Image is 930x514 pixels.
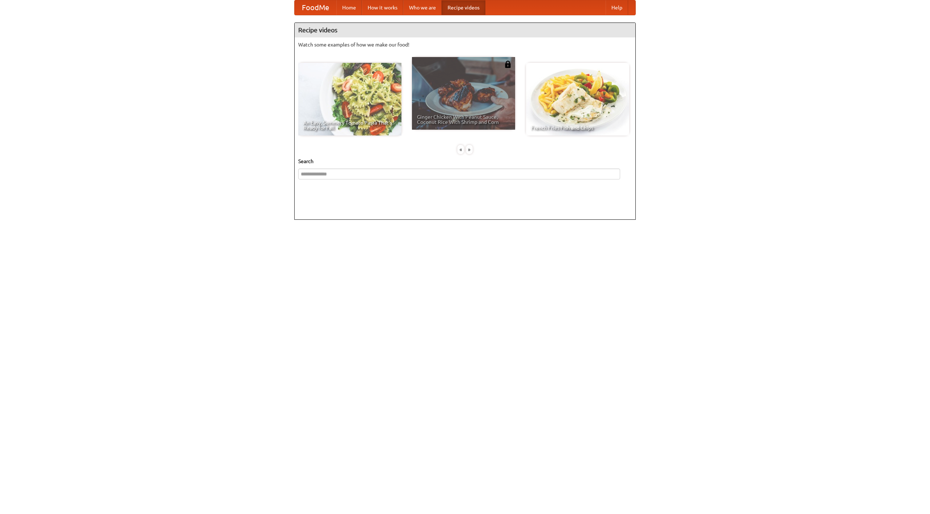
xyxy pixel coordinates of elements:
[403,0,442,15] a: Who we are
[466,145,473,154] div: »
[295,23,635,37] h4: Recipe videos
[504,61,511,68] img: 483408.png
[526,63,629,135] a: French Fries Fish and Chips
[362,0,403,15] a: How it works
[295,0,336,15] a: FoodMe
[531,125,624,130] span: French Fries Fish and Chips
[457,145,464,154] div: «
[298,158,632,165] h5: Search
[336,0,362,15] a: Home
[606,0,628,15] a: Help
[442,0,485,15] a: Recipe videos
[298,63,401,135] a: An Easy, Summery Tomato Pasta That's Ready for Fall
[303,120,396,130] span: An Easy, Summery Tomato Pasta That's Ready for Fall
[298,41,632,48] p: Watch some examples of how we make our food!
